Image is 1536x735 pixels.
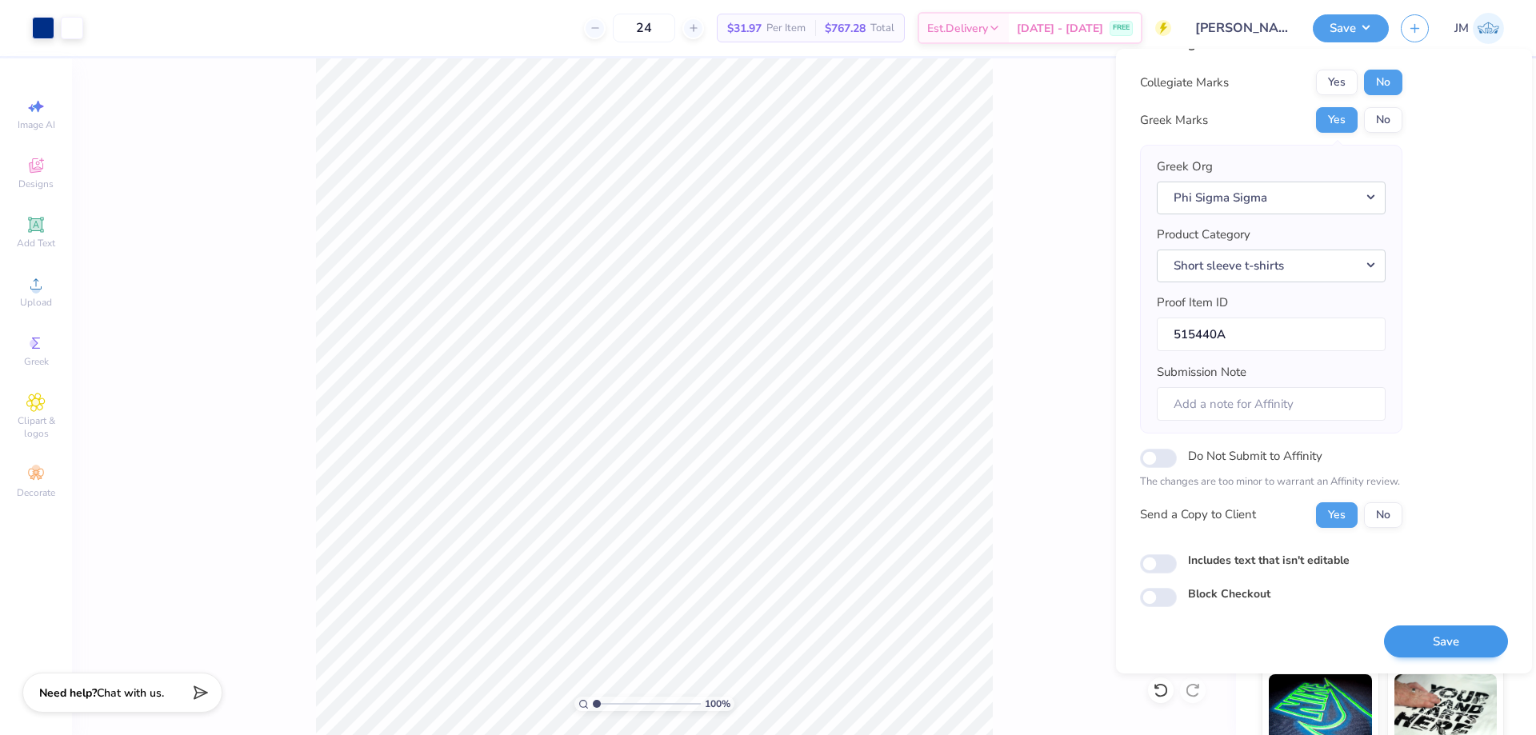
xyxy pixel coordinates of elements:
strong: Need help? [39,685,97,701]
span: [DATE] - [DATE] [1017,20,1103,37]
span: JM [1454,19,1469,38]
p: The changes are too minor to warrant an Affinity review. [1140,474,1402,490]
label: Greek Org [1157,158,1213,176]
button: Phi Sigma Sigma [1157,182,1386,214]
span: Chat with us. [97,685,164,701]
label: Submission Note [1157,363,1246,381]
button: Save [1313,14,1389,42]
div: Greek Marks [1140,111,1208,130]
span: Clipart & logos [8,414,64,440]
a: JM [1454,13,1504,44]
span: 100 % [705,697,730,711]
button: Short sleeve t-shirts [1157,250,1386,282]
span: Total [870,20,894,37]
span: Image AI [18,118,55,131]
label: Proof Item ID [1157,294,1228,312]
span: Per Item [766,20,806,37]
span: $31.97 [727,20,762,37]
span: Upload [20,296,52,309]
span: Add Text [17,237,55,250]
button: No [1364,107,1402,133]
input: Untitled Design [1183,12,1301,44]
label: Do Not Submit to Affinity [1188,445,1322,466]
img: Joshua Macky Gaerlan [1473,13,1504,44]
span: Est. Delivery [927,20,988,37]
label: Block Checkout [1188,585,1270,602]
button: No [1364,502,1402,528]
div: Collegiate Marks [1140,74,1229,92]
span: Designs [18,178,54,190]
button: Save [1384,625,1508,658]
button: Yes [1316,502,1358,528]
button: No [1364,70,1402,95]
input: – – [613,14,675,42]
button: Yes [1316,107,1358,133]
button: Yes [1316,70,1358,95]
span: FREE [1113,22,1130,34]
span: Greek [24,355,49,368]
span: Decorate [17,486,55,499]
label: Includes text that isn't editable [1188,552,1350,569]
input: Add a note for Affinity [1157,387,1386,421]
span: $767.28 [825,20,866,37]
div: Send a Copy to Client [1140,505,1256,524]
label: Product Category [1157,226,1250,244]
